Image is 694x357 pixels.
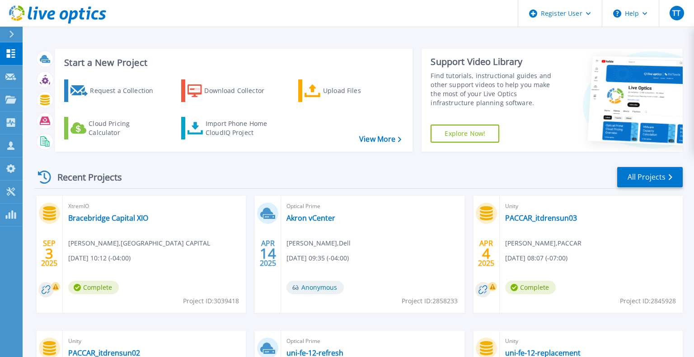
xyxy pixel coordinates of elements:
[505,238,581,248] span: [PERSON_NAME] , PACCAR
[35,166,134,188] div: Recent Projects
[64,79,165,102] a: Request a Collection
[45,250,53,257] span: 3
[68,281,119,294] span: Complete
[90,82,162,100] div: Request a Collection
[89,119,161,137] div: Cloud Pricing Calculator
[68,336,240,346] span: Unity
[286,238,351,248] span: [PERSON_NAME] , Dell
[206,119,276,137] div: Import Phone Home CloudIQ Project
[431,125,499,143] a: Explore Now!
[505,201,677,211] span: Unity
[68,201,240,211] span: XtremIO
[259,237,277,270] div: APR 2025
[64,58,401,68] h3: Start a New Project
[431,71,562,107] div: Find tutorials, instructional guides and other support videos to help you make the most of your L...
[672,9,680,17] span: TT
[431,56,562,68] div: Support Video Library
[402,296,458,306] span: Project ID: 2858233
[505,253,567,263] span: [DATE] 08:07 (-07:00)
[286,213,335,223] a: Akron vCenter
[260,250,276,257] span: 14
[64,117,165,139] a: Cloud Pricing Calculator
[298,79,399,102] a: Upload Files
[181,79,282,102] a: Download Collector
[68,253,131,263] span: [DATE] 10:12 (-04:00)
[617,167,683,187] a: All Projects
[505,213,577,223] a: PACCAR_itdrensun03
[286,201,459,211] span: Optical Prime
[183,296,239,306] span: Project ID: 3039418
[359,135,401,144] a: View More
[68,238,210,248] span: [PERSON_NAME] , [GEOGRAPHIC_DATA] CAPITAL
[478,237,495,270] div: APR 2025
[286,336,459,346] span: Optical Prime
[286,253,349,263] span: [DATE] 09:35 (-04:00)
[620,296,676,306] span: Project ID: 2845928
[286,281,344,294] span: Anonymous
[68,213,148,223] a: Bracebridge Capital XIO
[505,281,556,294] span: Complete
[323,82,395,100] div: Upload Files
[482,250,490,257] span: 4
[505,336,677,346] span: Unity
[41,237,58,270] div: SEP 2025
[204,82,277,100] div: Download Collector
